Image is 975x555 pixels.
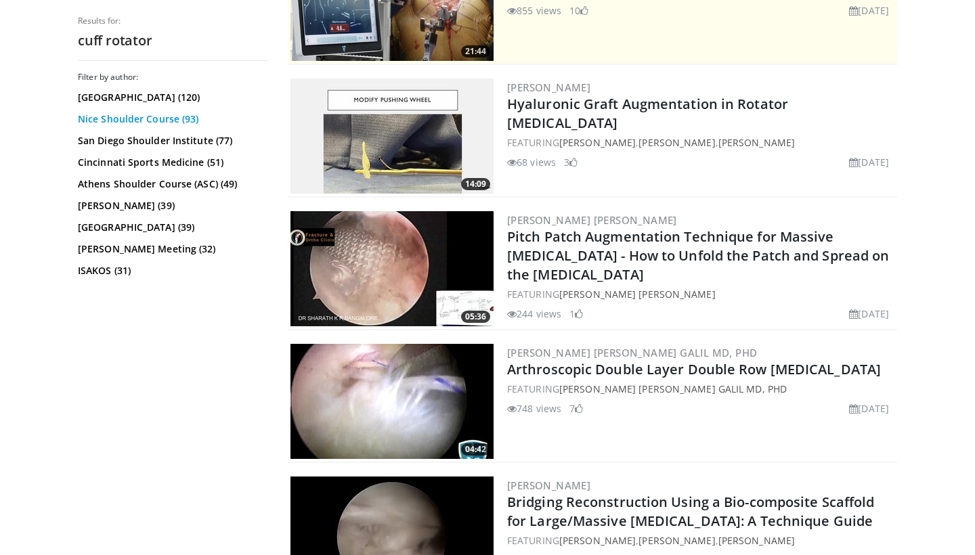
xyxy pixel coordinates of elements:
[290,211,494,326] a: 05:36
[290,211,494,326] img: f07acaff-ba03-4786-ad2b-2c94c0d7de90.300x170_q85_crop-smart_upscale.jpg
[507,493,874,530] a: Bridging Reconstruction Using a Bio-composite Scaffold for Large/Massive [MEDICAL_DATA]: A Techni...
[849,307,889,321] li: [DATE]
[559,288,716,301] a: [PERSON_NAME] [PERSON_NAME]
[507,307,561,321] li: 244 views
[78,199,264,213] a: [PERSON_NAME] (39)
[849,155,889,169] li: [DATE]
[638,534,715,547] a: [PERSON_NAME]
[507,227,889,284] a: Pitch Patch Augmentation Technique for Massive [MEDICAL_DATA] - How to Unfold the Patch and Sprea...
[507,360,881,378] a: Arthroscopic Double Layer Double Row [MEDICAL_DATA]
[507,346,757,359] a: [PERSON_NAME] [PERSON_NAME] Galil MD, PhD
[507,287,894,301] div: FEATURING
[461,178,490,190] span: 14:09
[78,112,264,126] a: Nice Shoulder Course (93)
[78,91,264,104] a: [GEOGRAPHIC_DATA] (120)
[78,177,264,191] a: Athens Shoulder Course (ASC) (49)
[507,95,788,132] a: Hyaluronic Graft Augmentation in Rotator [MEDICAL_DATA]
[718,534,795,547] a: [PERSON_NAME]
[290,79,494,194] a: 14:09
[507,401,561,416] li: 748 views
[569,3,588,18] li: 10
[569,307,583,321] li: 1
[78,242,264,256] a: [PERSON_NAME] Meeting (32)
[559,382,787,395] a: [PERSON_NAME] [PERSON_NAME] Galil MD, PhD
[718,136,795,149] a: [PERSON_NAME]
[507,382,894,396] div: FEATURING
[78,16,267,26] p: Results for:
[507,135,894,150] div: FEATURING , ,
[461,443,490,456] span: 04:42
[78,221,264,234] a: [GEOGRAPHIC_DATA] (39)
[638,136,715,149] a: [PERSON_NAME]
[78,32,267,49] h2: cuff rotator
[78,72,267,83] h3: Filter by author:
[507,479,590,492] a: [PERSON_NAME]
[559,136,636,149] a: [PERSON_NAME]
[559,534,636,547] a: [PERSON_NAME]
[507,533,894,548] div: FEATURING , ,
[461,45,490,58] span: 21:44
[507,81,590,94] a: [PERSON_NAME]
[78,156,264,169] a: Cincinnati Sports Medicine (51)
[290,344,494,459] a: 04:42
[849,401,889,416] li: [DATE]
[507,155,556,169] li: 68 views
[507,213,677,227] a: [PERSON_NAME] [PERSON_NAME]
[564,155,578,169] li: 3
[78,134,264,148] a: San Diego Shoulder Institute (77)
[507,3,561,18] li: 855 views
[290,344,494,459] img: 4ff6b549-aaae-402d-9677-738753951e2e.300x170_q85_crop-smart_upscale.jpg
[569,401,583,416] li: 7
[290,79,494,194] img: 4ea01b77-b68e-4a04-941e-90b6eaf5b9bb.300x170_q85_crop-smart_upscale.jpg
[461,311,490,323] span: 05:36
[849,3,889,18] li: [DATE]
[78,264,264,277] a: ISAKOS (31)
